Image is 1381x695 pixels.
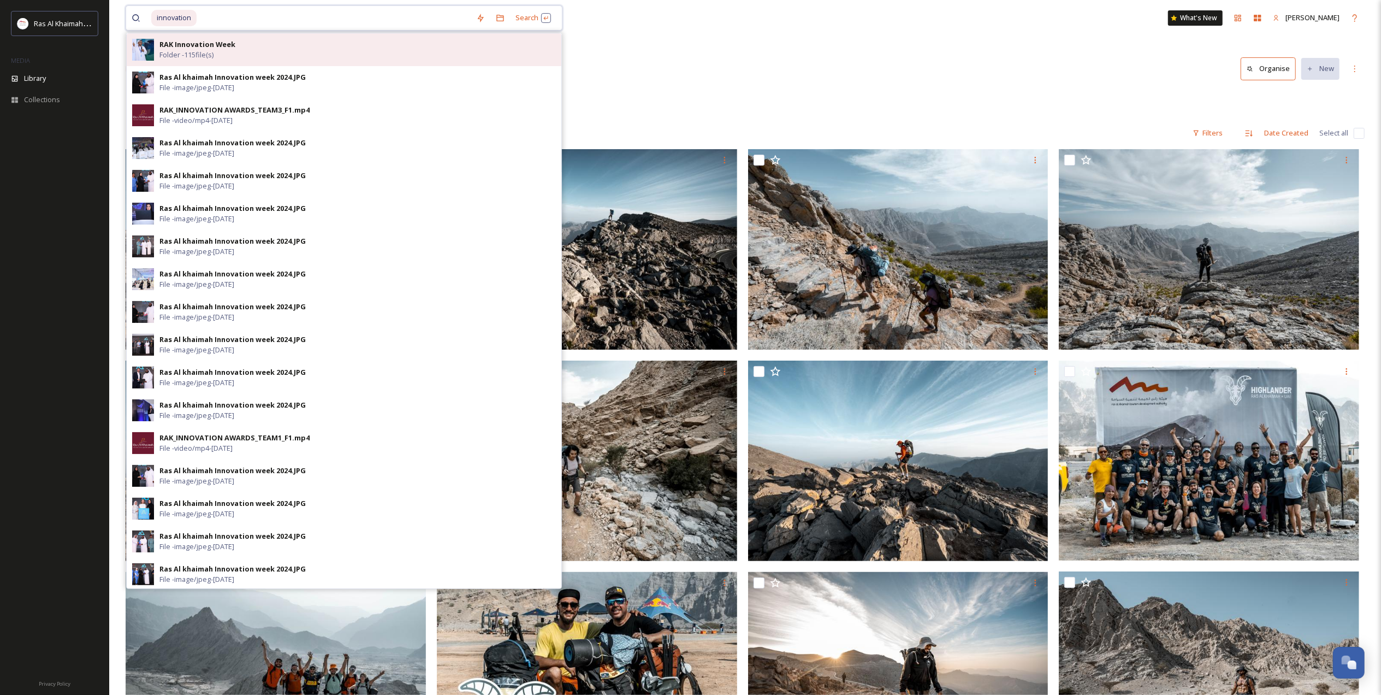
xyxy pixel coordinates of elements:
img: 0abe7edd-2c6b-49db-afba-8965ee7f2b58.jpg [132,72,154,93]
img: af23113b-cf72-47b8-b1c0-5d2aa36d7515.jpg [132,137,154,159]
img: f2f92fac-5dfc-4495-a187-5245d3c45239.jpg [132,268,154,290]
img: 2_HL_UAE_Photo_Predrag_Vuckovic_0431.jpg [126,149,426,350]
span: 103 file s [126,128,151,138]
span: File - video/mp4 - [DATE] [159,443,233,453]
div: Ras Al khaimah Innovation week 2024.JPG [159,564,306,574]
div: RAK_INNOVATION AWARDS_TEAM1_F1.mp4 [159,433,310,443]
img: 2_HL_UAE_Photo_Predrag_Vuckovic_0488.jpg [437,149,737,350]
span: File - image/jpeg - [DATE] [159,148,234,158]
div: Ras Al khaimah Innovation week 2024.JPG [159,236,306,246]
button: Organise [1241,57,1296,80]
img: 0ab4508c-1662-4da5-92d7-37dedde6bc3e.jpg [132,39,154,61]
div: Ras Al khaimah Innovation week 2024.JPG [159,334,306,345]
img: 2_HL_UAE_Photo_Predrag_Vuckovic_0428.jpg [126,361,426,561]
div: Ras Al khaimah Innovation week 2024.JPG [159,466,306,476]
img: 21fa5a56-7ee3-49ad-b04d-ab17601b79ab.jpg [132,301,154,323]
img: 7791b3d9-c3ec-4620-baf0-80d3178bf79f.jpg [132,432,154,454]
img: e42273b8-da99-4ca8-adb3-ca6f68bd1c1f.jpg [132,235,154,257]
span: File - image/jpeg - [DATE] [159,246,234,257]
img: 1_HL_UAE_Photo_Predrag_Vuckovic_0307.jpg [1059,149,1359,350]
a: What's New [1168,10,1223,26]
span: File - image/jpeg - [DATE] [159,279,234,290]
div: Search [510,7,556,28]
img: 8669f33e-81fa-4b52-ae4c-1b3e0cd1ee3c.jpg [132,563,154,585]
img: Logo_RAKTDA_RGB-01.png [17,18,28,29]
span: MEDIA [11,56,30,64]
button: New [1301,58,1339,79]
div: Ras Al khaimah Innovation week 2024.JPG [159,72,306,83]
span: Select all [1319,128,1348,138]
button: Open Chat [1333,647,1365,679]
img: 29faf4a3-3286-4ef9-913f-c5ac1dda0cd1.jpg [132,104,154,126]
span: File - image/jpeg - [DATE] [159,378,234,388]
div: Ras Al khaimah Innovation week 2024.JPG [159,269,306,279]
span: File - image/jpeg - [DATE] [159,345,234,355]
span: File - image/jpeg - [DATE] [159,83,234,93]
div: Ras Al khaimah Innovation week 2024.JPG [159,203,306,214]
span: File - image/jpeg - [DATE] [159,410,234,421]
span: File - image/jpeg - [DATE] [159,509,234,519]
span: innovation [151,10,197,26]
a: [PERSON_NAME] [1267,7,1345,28]
span: File - image/jpeg - [DATE] [159,476,234,486]
img: 2_HL_UAE_Photo_Predrag_Vuckovic_0446.jpg [748,361,1048,561]
div: Ras Al khaimah Innovation week 2024.JPG [159,302,306,312]
div: Ras Al khaimah Innovation week 2024.JPG [159,531,306,541]
span: Library [24,73,46,84]
img: 34e82217-8c1d-4689-aac8-eca2546df5f7.jpg [132,367,154,388]
span: File - image/jpeg - [DATE] [159,312,234,322]
div: Filters [1187,122,1228,144]
a: Organise [1241,57,1301,80]
img: 3_HL_UAE_Photo_Predrag_Vuckovic_0689.jpg [1059,361,1359,561]
div: Ras Al khaimah Innovation week 2024.JPG [159,498,306,509]
div: Ras Al khaimah Innovation week 2024.JPG [159,400,306,410]
div: Ras Al khaimah Innovation week 2024.JPG [159,138,306,148]
img: 8b8760ad-7fb0-493e-b392-ca5b9faa43d1.jpg [132,170,154,192]
img: 1_HL_UAE_Photo_Predrag_Vuckovic_0099.jpg [437,361,737,561]
img: 43219905-b881-4d80-a631-4fc6780efba0.jpg [132,203,154,225]
img: f1d3a2ad-139e-48ef-84e3-09652303ae59.jpg [132,531,154,552]
img: 7704f7b2-65bd-48ed-8140-b11bd1b20944.jpg [132,334,154,356]
span: File - image/jpeg - [DATE] [159,541,234,552]
span: Collections [24,95,60,105]
div: Date Created [1259,122,1314,144]
img: b5637dec-3013-4b44-a82d-e2bf05f373b1.jpg [132,465,154,487]
span: File - image/jpeg - [DATE] [159,574,234,585]
img: 4cd62296-a6b8-42d2-a60f-0268a9df9fb4.jpg [132,498,154,520]
span: Privacy Policy [39,680,70,687]
img: 569b27e6-a4a9-42ac-a419-8e421a44a5f1.jpg [132,399,154,421]
a: Privacy Policy [39,676,70,690]
span: Folder - 115 file(s) [159,50,214,60]
img: 1_HL_UAE_Photo_Predrag_Vuckovic_0296.jpg [748,149,1048,350]
span: File - image/jpeg - [DATE] [159,214,234,224]
div: Ras Al khaimah Innovation week 2024.JPG [159,367,306,378]
span: [PERSON_NAME] [1285,13,1339,22]
span: Ras Al Khaimah Tourism Development Authority [34,18,188,28]
div: RAK_INNOVATION AWARDS_TEAM3_F1.mp4 [159,105,310,115]
span: File - image/jpeg - [DATE] [159,181,234,191]
span: File - video/mp4 - [DATE] [159,115,233,126]
strong: RAK Innovation Week [159,39,235,49]
div: Ras Al khaimah Innovation week 2024.JPG [159,170,306,181]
